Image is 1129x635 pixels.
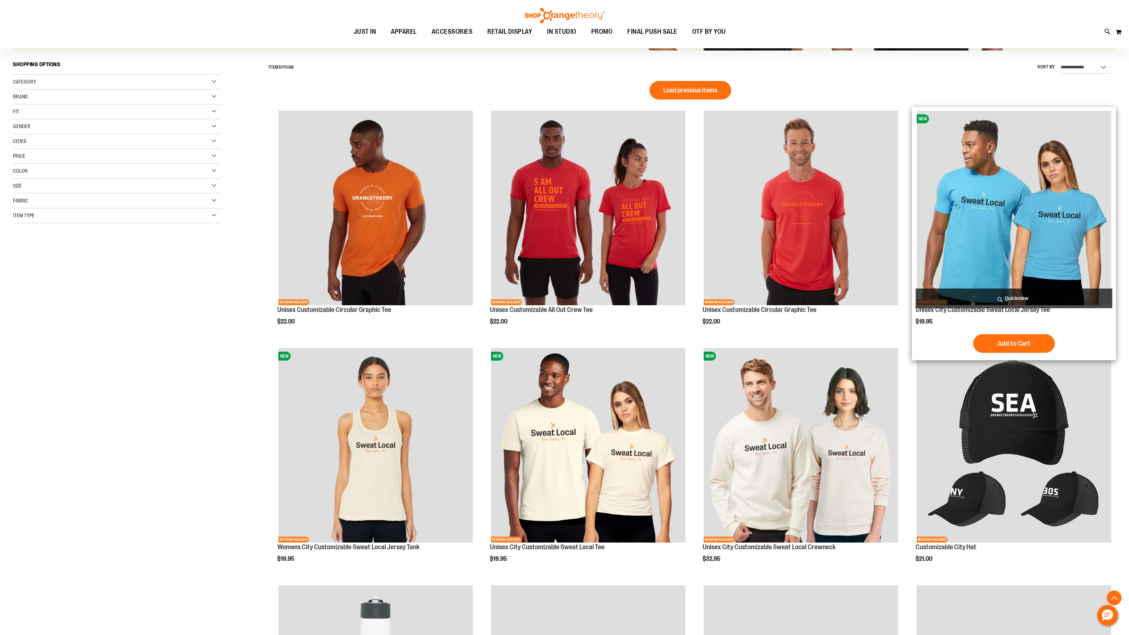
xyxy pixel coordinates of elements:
span: Fit [13,108,19,114]
span: Fabric [13,198,28,203]
a: Customizable City Hat [916,543,976,551]
span: Brand [13,94,28,100]
a: Main Image of 1536459NETWORK EXCLUSIVE [916,348,1112,544]
span: Category [13,79,36,85]
a: Unisex City Customizable Fine Jersey TeeNEWNETWORK EXCLUSIVE [916,111,1112,306]
span: RETAIL DISPLAY [487,23,532,40]
a: Unisex Customizable All Out Crew TeeNETWORK EXCLUSIVE [490,111,687,306]
a: Unisex Customizable All Out Crew Tee [490,306,593,313]
a: Unisex Customizable Circular Graphic Tee [703,306,817,313]
div: product [486,344,690,581]
a: Unisex Customizable Circular Graphic Tee [277,306,391,313]
a: Unisex City Customizable Sweat Local Crewneck [703,543,835,551]
a: Unisex City Customizable Sweat Local Tee [490,543,605,551]
span: NEW [917,114,929,123]
a: Image of Unisex City Customizable Very Important TeeNEWNETWORK EXCLUSIVE [490,348,687,544]
span: IN STUDIO [547,23,576,40]
span: $32.95 [703,556,721,562]
span: Load previous items [663,87,717,94]
span: FINAL PUSH SALE [627,23,677,40]
span: 68 [288,65,294,70]
a: Image of Unisex City Customizable NuBlend CrewneckNEWNETWORK EXCLUSIVE [703,348,899,544]
a: PROMO [584,23,620,40]
div: product [699,107,903,344]
button: Hello, have a question? Let’s chat. [1097,605,1118,626]
span: NETWORK EXCLUSIVE [491,299,522,305]
span: NEW [491,352,503,361]
span: NETWORK EXCLUSIVE [704,537,734,543]
img: Image of Unisex City Customizable Very Important Tee [491,348,685,543]
span: Cities [13,138,26,144]
span: NETWORK EXCLUSIVE [491,537,522,543]
a: City Customizable Circular Graphic Tee primary imageNETWORK EXCLUSIVE [703,111,899,306]
a: RETAIL DISPLAY [480,23,540,40]
a: IN STUDIO [540,23,584,40]
a: City Customizable Jersey Racerback TankNEWNETWORK EXCLUSIVE [277,348,474,544]
a: Quickview [916,289,1112,308]
span: NEW [278,352,291,361]
span: $19.95 [916,318,934,325]
span: NETWORK EXCLUSIVE [278,537,309,543]
a: OTF BY YOU [685,23,733,40]
img: City Customizable Circular Graphic Tee primary image [704,111,898,305]
a: FINAL PUSH SALE [620,23,685,40]
div: product [274,344,478,581]
span: JUST IN [354,23,376,40]
span: 1 [281,65,283,70]
span: Gender [13,123,30,129]
button: Load previous items [649,81,731,100]
img: Shop Orangetheory [524,8,605,23]
span: $19.95 [490,556,508,562]
span: APPAREL [391,23,417,40]
img: Unisex City Customizable Fine Jersey Tee [917,111,1111,305]
a: Unisex City Customizable Sweat Local Jersey Tee [916,306,1050,313]
span: $19.95 [277,556,295,562]
span: Item Type [13,212,35,218]
button: Back To Top [1107,590,1122,605]
a: JUST IN [346,23,384,40]
strong: Shopping Options [13,58,221,75]
span: $22.00 [703,318,721,325]
div: product [912,344,1116,581]
a: Womens City Customizable Sweat Local Jersey Tank [277,543,419,551]
a: ACCESSORIES [424,23,480,40]
span: NETWORK EXCLUSIVE [704,299,734,305]
span: Price [13,153,25,159]
img: Unisex Customizable All Out Crew Tee [491,111,685,305]
span: Size [13,183,22,189]
span: $21.00 [916,556,933,562]
div: product [699,344,903,581]
span: ACCESSORIES [432,23,473,40]
span: Add to Cart [998,339,1030,348]
span: $22.00 [277,318,296,325]
img: City Customizable Jersey Racerback Tank [278,348,473,543]
img: City Customizable Circular Graphic Tee primary image [278,111,473,305]
div: product [486,107,690,344]
span: $22.00 [490,318,508,325]
h2: Items to [269,62,294,73]
div: product [274,107,478,344]
span: Color [13,168,28,174]
span: NEW [704,352,716,361]
img: Main Image of 1536459 [917,348,1111,543]
div: product [912,107,1116,360]
span: NETWORK EXCLUSIVE [917,537,948,543]
span: PROMO [591,23,613,40]
span: OTF BY YOU [692,23,726,40]
a: APPAREL [383,23,424,40]
label: Sort By [1037,64,1055,70]
span: NETWORK EXCLUSIVE [278,299,309,305]
img: Image of Unisex City Customizable NuBlend Crewneck [704,348,898,543]
a: City Customizable Circular Graphic Tee primary imageNETWORK EXCLUSIVE [277,111,474,306]
button: Add to Cart [973,334,1055,353]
